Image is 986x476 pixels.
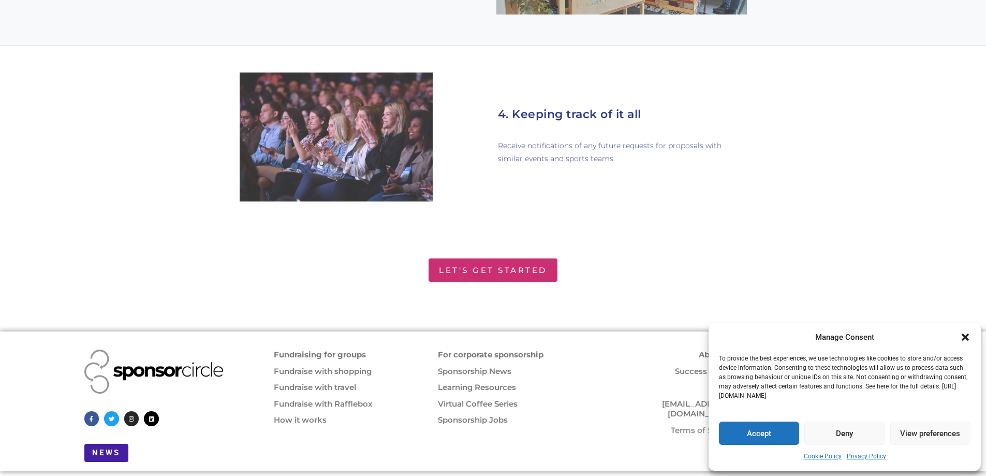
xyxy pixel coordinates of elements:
a: Fundraise with travel [274,382,356,392]
div: Close dialogue [960,332,970,342]
span: NEWS [92,449,121,457]
div: Manage Consent [815,331,874,344]
button: Accept [719,422,799,445]
a: Sponsorship News [438,366,511,376]
a: Sponsorship Jobs [438,415,508,425]
a: Learning Resources [438,382,516,392]
a: Fundraising for groups [274,350,366,359]
a: Cookie Policy [804,450,842,463]
button: Deny [804,422,885,445]
a: [EMAIL_ADDRESS][DOMAIN_NAME] [662,399,736,419]
a: Terms of Service [671,425,736,435]
a: Success Stories [675,366,736,376]
a: Privacy Policy [847,450,886,463]
p: To provide the best experiences, we use technologies like cookies to store and/or access device i... [719,354,969,400]
button: View preferences [890,422,970,445]
a: Fundraise with shopping [274,366,372,376]
a: About Us [699,350,736,359]
a: Fundraise with Rafflebox [274,399,373,409]
a: Let's Get Started [429,258,557,282]
h2: 4. Keeping track of it all [498,105,746,124]
a: For corporate sponsorship [438,350,543,359]
span: Let's Get Started [439,266,547,274]
a: How it works [274,415,327,425]
a: Pricing [708,382,736,392]
img: Sponsor Circle logo [84,350,224,394]
a: Virtual Coffee Series [438,399,518,409]
p: Receive notifications of any future requests for proposals with similar events and sports teams. [498,139,746,165]
a: NEWS [84,444,128,462]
